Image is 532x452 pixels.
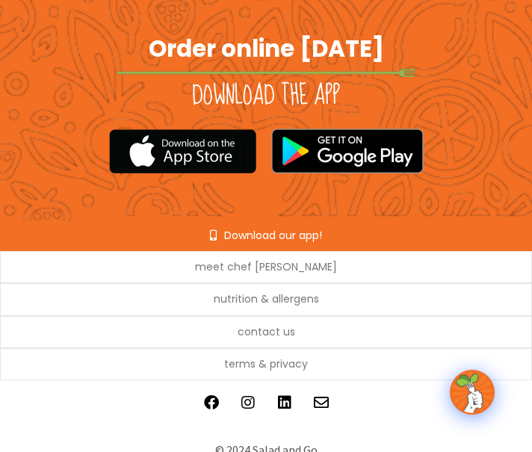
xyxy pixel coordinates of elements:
a: nutrition & allergens [214,294,319,304]
img: wpChatIcon [451,371,493,413]
img: appstore [109,127,256,176]
a: contact us [238,326,295,337]
h2: Order online [DATE] [149,34,384,64]
a: terms & privacy [224,359,308,369]
h2: Download the app [192,80,340,112]
a: meet chef [PERSON_NAME] [195,261,337,272]
span: Download our app! [224,230,322,241]
img: google_play [271,129,424,173]
a: Download our app! [210,230,322,241]
img: fork [117,69,415,77]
